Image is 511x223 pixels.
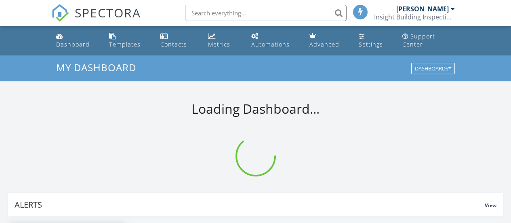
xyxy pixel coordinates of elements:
[109,40,141,48] div: Templates
[355,29,393,52] a: Settings
[56,61,136,74] span: My Dashboard
[359,40,383,48] div: Settings
[15,199,485,210] div: Alerts
[248,29,300,52] a: Automations (Basic)
[399,29,458,52] a: Support Center
[157,29,198,52] a: Contacts
[56,40,90,48] div: Dashboard
[251,40,290,48] div: Automations
[106,29,151,52] a: Templates
[51,11,141,28] a: SPECTORA
[306,29,349,52] a: Advanced
[185,5,347,21] input: Search everything...
[309,40,339,48] div: Advanced
[396,5,449,13] div: [PERSON_NAME]
[51,4,69,22] img: The Best Home Inspection Software - Spectora
[411,63,455,74] button: Dashboards
[205,29,242,52] a: Metrics
[75,4,141,21] span: SPECTORA
[485,202,496,209] span: View
[160,40,187,48] div: Contacts
[402,32,435,48] div: Support Center
[53,29,100,52] a: Dashboard
[374,13,455,21] div: Insight Building Inspections
[415,66,451,72] div: Dashboards
[208,40,230,48] div: Metrics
